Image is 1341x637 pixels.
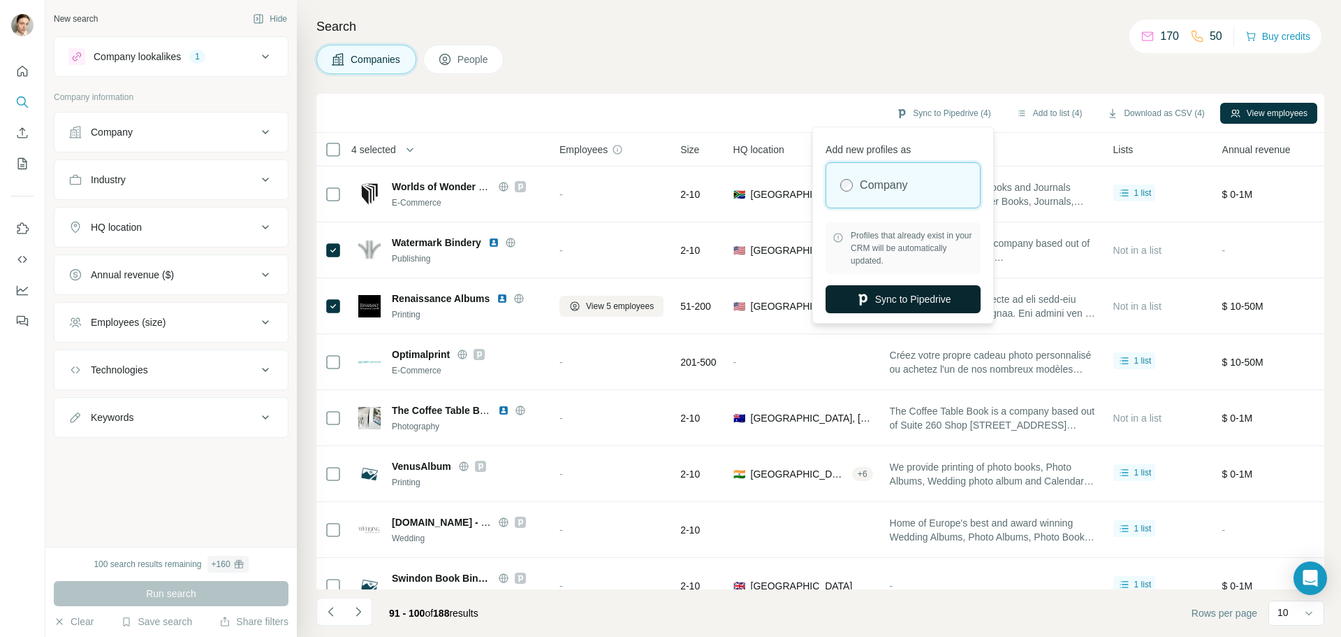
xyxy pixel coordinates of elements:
p: 170 [1160,28,1179,45]
button: Add to list (4) [1006,103,1092,124]
div: Technologies [91,363,148,377]
div: Company lookalikes [94,50,181,64]
div: Printing [392,476,543,489]
div: Employees (size) [91,315,166,329]
span: 1 list [1134,187,1152,199]
span: Employees [559,143,608,157]
button: Buy credits [1245,27,1310,46]
span: The Coffee Table Book [392,405,497,416]
div: Company [91,125,133,139]
div: Annual revenue ($) [91,268,174,282]
button: View employees [1220,103,1317,124]
span: - [559,468,563,480]
span: 91 - 100 [389,608,425,619]
span: Annual revenue [1222,143,1291,157]
div: HQ location [91,220,142,234]
span: 51-200 [680,299,711,313]
div: Wedding [392,532,543,545]
span: 2-10 [680,187,700,201]
span: 🇦🇺 [733,411,745,425]
span: - [559,357,563,368]
img: LinkedIn logo [498,405,509,416]
button: Company [54,115,288,149]
img: Logo of VenusAlbum [358,463,381,485]
span: $ 0-1M [1222,189,1253,200]
img: Logo of Swindon Book Binders [358,575,381,597]
span: Créez votre propre cadeau photo personnalisé ou achetez l'un de nos nombreux modèles disponibles.... [890,348,1097,376]
span: - [733,357,737,368]
div: + 6 [852,468,873,480]
button: Navigate to previous page [316,598,344,626]
span: - [1222,524,1226,536]
span: 🇺🇸 [733,299,745,313]
img: Logo of Optimalprint [358,351,381,373]
span: [GEOGRAPHIC_DATA], [US_STATE] [751,243,847,257]
span: Not in a list [1113,413,1162,424]
span: 1 list [1134,466,1152,479]
div: Industry [91,173,126,187]
button: Technologies [54,353,288,387]
span: 2-10 [680,411,700,425]
span: The Coffee Table Book is a company based out of Suite 260 Shop [STREET_ADDRESS][PERSON_NAME]. [890,404,1097,432]
span: 201-500 [680,355,716,369]
button: Share filters [219,615,288,629]
img: Logo of The Coffee Table Book [358,407,381,429]
div: Photography [392,420,543,433]
span: 1 list [1134,522,1152,535]
p: 10 [1277,606,1289,620]
span: [GEOGRAPHIC_DATA] [751,187,853,201]
button: HQ location [54,210,288,244]
button: Feedback [11,308,34,334]
span: We provide printing of photo books, Photo Albums, Wedding photo album and Calendars with superior... [890,460,1097,488]
img: Logo of Worlds of Wonder Leather Books [358,183,381,206]
span: $ 10-50M [1222,357,1263,368]
span: [DOMAIN_NAME] - [PERSON_NAME] [392,517,563,528]
button: Navigate to next page [344,598,372,626]
p: Company information [54,91,288,103]
span: Swindon Book Binders [392,571,491,585]
span: Size [680,143,699,157]
span: $ 0-1M [1222,413,1253,424]
span: 2-10 [680,523,700,537]
span: 1 list [1134,355,1152,367]
div: 1 [189,50,205,63]
div: + 160 [212,558,230,571]
button: Annual revenue ($) [54,258,288,292]
button: Save search [121,615,192,629]
span: - [890,580,893,592]
button: Enrich CSV [11,120,34,145]
button: Search [11,90,34,115]
img: Logo of Weddingalbums.ie - Gary Barrett [358,526,381,534]
button: Download as CSV (4) [1097,103,1214,124]
span: HQ location [733,143,784,157]
span: - [1222,245,1226,256]
span: Companies [351,52,402,66]
img: Avatar [11,14,34,36]
p: Add new profiles as [826,137,981,157]
div: Printing [392,308,543,321]
button: Company lookalikes1 [54,40,288,73]
button: Quick start [11,59,34,84]
span: [GEOGRAPHIC_DATA] [751,579,853,593]
span: Home of Europe's best and award winning Wedding Albums, Photo Albums, Photo Books, Coffee Table B... [890,516,1097,544]
button: Sync to Pipedrive [826,285,981,313]
img: Logo of Renaissance Albums [358,295,381,317]
button: Use Surfe on LinkedIn [11,216,34,241]
div: Publishing [392,252,543,265]
img: LinkedIn logo [488,237,499,248]
span: Lists [1113,143,1134,157]
span: People [457,52,490,66]
span: $ 0-1M [1222,580,1253,592]
span: Not in a list [1113,301,1162,312]
span: [GEOGRAPHIC_DATA] [751,467,847,481]
span: - [559,245,563,256]
span: 🇺🇸 [733,243,745,257]
div: 100 search results remaining [94,556,248,573]
span: 🇬🇧 [733,579,745,593]
span: VenusAlbum [392,459,451,473]
button: View 5 employees [559,296,664,317]
img: LinkedIn logo [497,293,508,304]
span: $ 10-50M [1222,301,1263,312]
button: Clear [54,615,94,629]
button: Keywords [54,401,288,434]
